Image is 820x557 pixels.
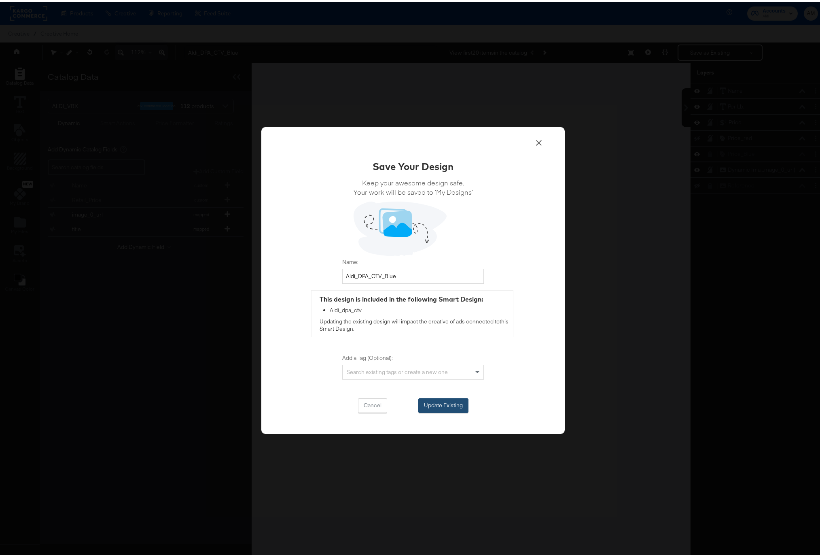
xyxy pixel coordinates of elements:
div: Save Your Design [373,157,453,171]
label: Add a Tag (Optional): [342,352,484,360]
span: Your work will be saved to ‘My Designs’ [354,185,473,195]
span: Keep your awesome design safe. [354,176,473,185]
div: This design is included in the following Smart Design: [320,293,509,302]
button: Cancel [358,396,387,411]
div: Updating the existing design will impact the creative of ads connected to this Smart Design . [311,289,513,335]
div: Aldi_dpa_ctv [330,304,509,312]
div: Search existing tags or create a new one [343,363,483,377]
label: Name: [342,256,484,264]
button: Update Existing [418,396,468,411]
